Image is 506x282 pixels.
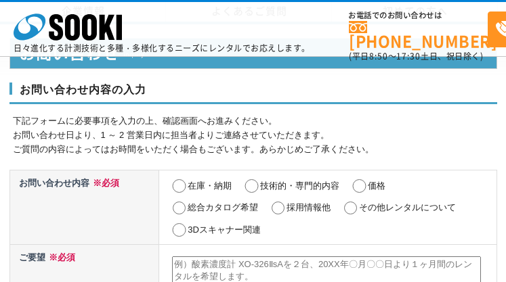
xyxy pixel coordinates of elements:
label: 3Dスキャナー関連 [188,225,261,235]
p: 下記フォームに必要事項を入力の上、確認画面へお進みください。 お問い合わせ日より、1 ～ 2 営業日内に担当者よりご連絡させていただきます。 ご質問の内容によってはお時間をいただく場合もございま... [13,114,497,156]
span: (平日 ～ 土日、祝日除く) [349,50,483,62]
label: その他レンタルについて [359,202,456,212]
span: ※必須 [89,178,119,188]
a: [PHONE_NUMBER] [349,21,488,49]
label: 採用情報他 [287,202,331,212]
span: お電話でのお問い合わせは [349,11,488,20]
span: 17:30 [396,50,421,62]
th: お問い合わせ内容 [9,170,159,245]
label: 総合カタログ希望 [188,202,258,212]
label: 技術的・専門的内容 [260,181,339,191]
p: 日々進化する計測技術と多種・多様化するニーズにレンタルでお応えします。 [14,44,310,52]
label: 在庫・納期 [188,181,232,191]
span: ※必須 [45,252,75,262]
span: 8:50 [369,50,388,62]
h3: お問い合わせ内容の入力 [9,83,497,104]
label: 価格 [368,181,385,191]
